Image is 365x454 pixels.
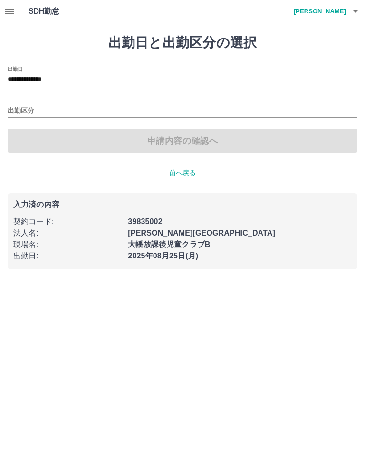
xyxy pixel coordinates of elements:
[13,216,122,227] p: 契約コード :
[13,250,122,262] p: 出勤日 :
[8,168,357,178] p: 前へ戻る
[128,217,162,226] b: 39835002
[128,252,198,260] b: 2025年08月25日(月)
[8,65,23,72] label: 出勤日
[128,229,275,237] b: [PERSON_NAME][GEOGRAPHIC_DATA]
[13,227,122,239] p: 法人名 :
[13,201,352,208] p: 入力済の内容
[128,240,210,248] b: 大幡放課後児童クラブB
[8,35,357,51] h1: 出勤日と出勤区分の選択
[13,239,122,250] p: 現場名 :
